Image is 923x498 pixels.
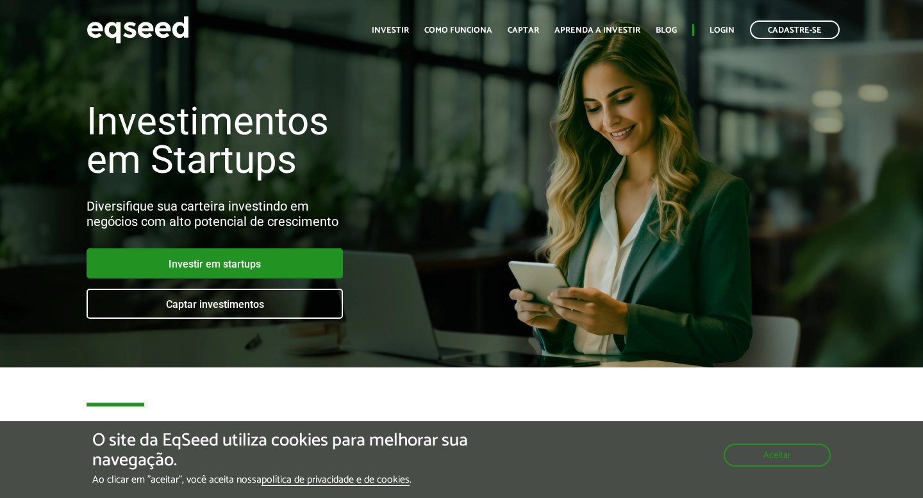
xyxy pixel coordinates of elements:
[750,20,840,39] a: Cadastre-se
[87,198,529,229] div: Diversifique sua carteira investindo em negócios com alto potencial de crescimento
[554,26,640,35] a: Aprenda a investir
[372,26,409,35] a: Investir
[724,444,831,467] button: Aceitar
[262,475,410,486] a: política de privacidade e de cookies
[87,13,189,47] img: EqSeed
[87,289,343,319] a: Captar investimentos
[92,431,535,470] h5: O site da EqSeed utiliza cookies para melhorar sua navegação.
[508,26,539,35] a: Captar
[92,474,535,486] p: Ao clicar em "aceitar", você aceita nossa .
[87,248,343,278] a: Investir em startups
[710,26,735,35] a: Login
[87,102,529,179] h1: Investimentos em Startups
[424,26,492,35] a: Como funciona
[656,26,677,35] a: Blog
[87,419,836,460] h2: Ofertas disponíveis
